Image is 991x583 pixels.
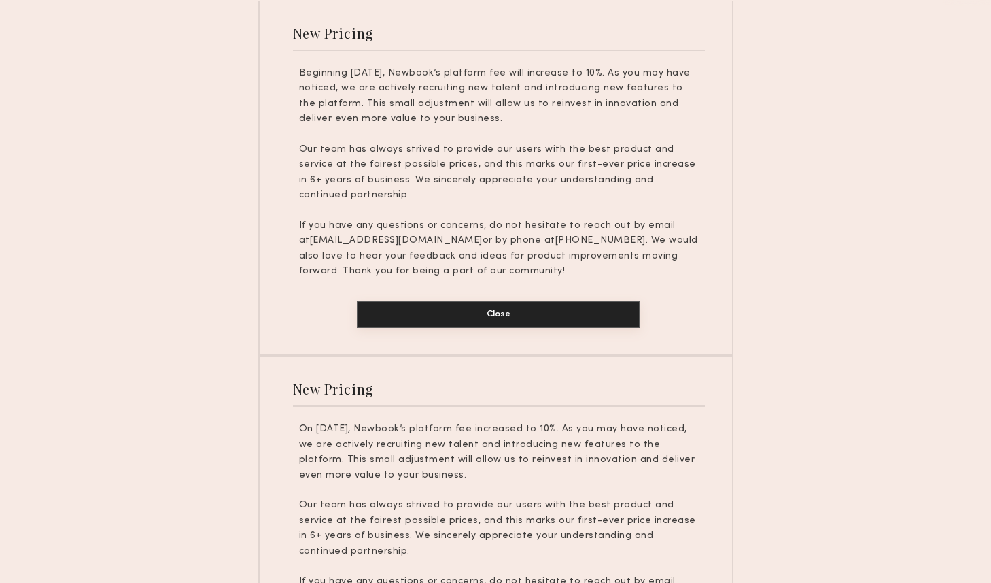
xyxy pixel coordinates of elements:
[357,301,640,328] button: Close
[293,380,374,398] div: New Pricing
[293,24,374,42] div: New Pricing
[555,236,646,245] u: [PHONE_NUMBER]
[310,236,483,245] u: [EMAIL_ADDRESS][DOMAIN_NAME]
[299,422,699,483] p: On [DATE], Newbook’s platform fee increased to 10%. As you may have noticed, we are actively recr...
[299,498,699,559] p: Our team has always strived to provide our users with the best product and service at the fairest...
[299,66,699,127] p: Beginning [DATE], Newbook’s platform fee will increase to 10%. As you may have noticed, we are ac...
[299,142,699,203] p: Our team has always strived to provide our users with the best product and service at the fairest...
[299,218,699,280] p: If you have any questions or concerns, do not hesitate to reach out by email at or by phone at . ...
